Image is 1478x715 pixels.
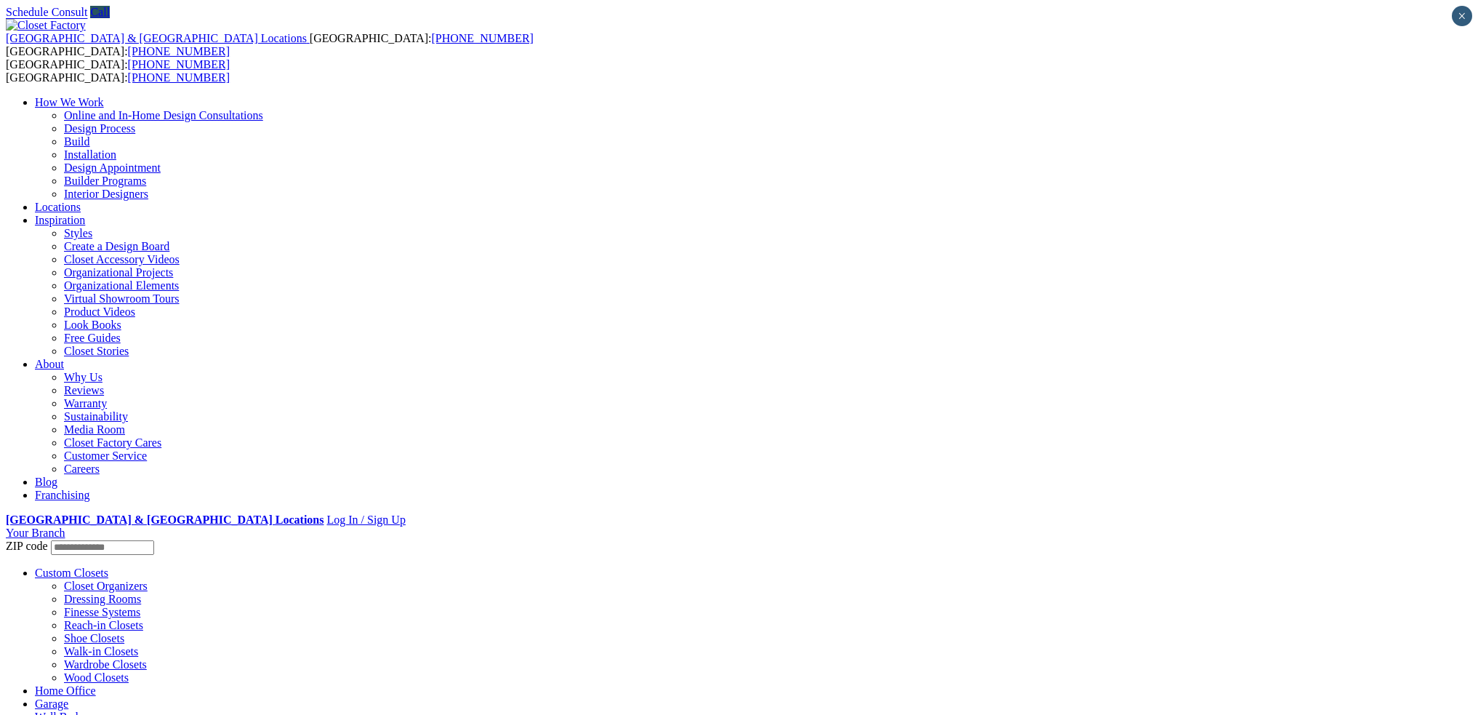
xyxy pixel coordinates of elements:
a: Dressing Rooms [64,593,141,605]
a: Finesse Systems [64,606,140,618]
a: [GEOGRAPHIC_DATA] & [GEOGRAPHIC_DATA] Locations [6,32,310,44]
a: Styles [64,227,92,239]
a: Careers [64,463,100,475]
a: Closet Accessory Videos [64,253,180,265]
a: Media Room [64,423,125,436]
a: Log In / Sign Up [326,514,405,526]
span: [GEOGRAPHIC_DATA]: [GEOGRAPHIC_DATA]: [6,58,230,84]
a: Organizational Projects [64,266,173,279]
a: Customer Service [64,450,147,462]
a: Online and In-Home Design Consultations [64,109,263,121]
a: Interior Designers [64,188,148,200]
a: Call [90,6,110,18]
a: Reach-in Closets [64,619,143,631]
a: Shoe Closets [64,632,124,644]
span: [GEOGRAPHIC_DATA] & [GEOGRAPHIC_DATA] Locations [6,32,307,44]
a: Warranty [64,397,107,410]
a: Why Us [64,371,103,383]
a: [PHONE_NUMBER] [128,71,230,84]
a: Reviews [64,384,104,396]
a: Builder Programs [64,175,146,187]
a: Design Process [64,122,135,135]
a: How We Work [35,96,104,108]
a: [PHONE_NUMBER] [128,45,230,57]
span: ZIP code [6,540,48,552]
a: Wardrobe Closets [64,658,147,671]
a: Installation [64,148,116,161]
a: Franchising [35,489,90,501]
a: Your Branch [6,527,65,539]
a: Product Videos [64,305,135,318]
a: Create a Design Board [64,240,169,252]
img: Closet Factory [6,19,86,32]
a: Closet Stories [64,345,129,357]
a: Blog [35,476,57,488]
a: Design Appointment [64,161,161,174]
span: [GEOGRAPHIC_DATA]: [GEOGRAPHIC_DATA]: [6,32,534,57]
a: Walk-in Closets [64,645,138,658]
a: Organizational Elements [64,279,179,292]
a: [PHONE_NUMBER] [431,32,533,44]
a: Garage [35,698,68,710]
a: Inspiration [35,214,85,226]
a: Build [64,135,90,148]
button: Close [1452,6,1472,26]
a: Locations [35,201,81,213]
a: Virtual Showroom Tours [64,292,180,305]
a: Sustainability [64,410,128,423]
a: Closet Factory Cares [64,436,161,449]
a: About [35,358,64,370]
a: Free Guides [64,332,121,344]
a: Custom Closets [35,567,108,579]
a: Schedule Consult [6,6,87,18]
a: [GEOGRAPHIC_DATA] & [GEOGRAPHIC_DATA] Locations [6,514,324,526]
a: Home Office [35,684,96,697]
a: Closet Organizers [64,580,148,592]
input: Enter your Zip code [51,540,154,555]
a: Wood Closets [64,671,129,684]
a: Look Books [64,319,121,331]
a: [PHONE_NUMBER] [128,58,230,71]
